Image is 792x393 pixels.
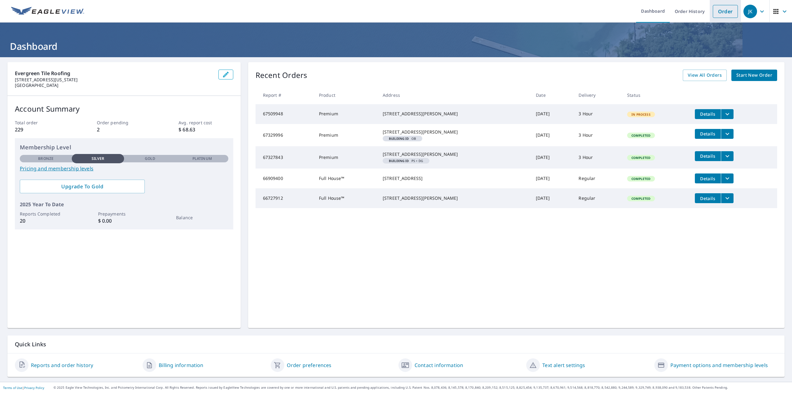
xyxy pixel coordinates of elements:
a: Pricing and membership levels [20,165,228,172]
button: detailsBtn-66909400 [695,173,721,183]
button: filesDropdownBtn-67329996 [721,129,734,139]
p: $ 0.00 [98,217,150,224]
p: Gold [145,156,155,161]
span: Details [699,131,717,137]
div: JK [743,5,757,18]
p: Prepayments [98,211,150,217]
a: Upgrade To Gold [20,180,145,193]
p: $ 68.63 [179,126,233,133]
span: Completed [628,133,654,138]
a: Privacy Policy [24,386,44,390]
button: filesDropdownBtn-66909400 [721,173,734,183]
a: Text alert settings [542,361,585,369]
p: 20 [20,217,72,224]
td: Premium [314,104,378,124]
a: Payment options and membership levels [670,361,768,369]
td: [DATE] [531,104,574,124]
p: Order pending [97,119,151,126]
span: View All Orders [688,71,722,79]
span: Completed [628,156,654,160]
img: EV Logo [11,7,84,16]
p: Quick Links [15,340,777,348]
span: In Process [628,112,654,117]
button: detailsBtn-67509948 [695,109,721,119]
p: Membership Level [20,143,228,152]
em: Building ID [389,137,409,140]
td: 3 Hour [574,124,622,146]
a: View All Orders [683,70,727,81]
td: Regular [574,169,622,188]
div: [STREET_ADDRESS][PERSON_NAME] [383,151,526,157]
span: PS + DG [385,159,427,162]
a: Start New Order [731,70,777,81]
p: Total order [15,119,69,126]
p: Platinum [192,156,212,161]
span: Details [699,176,717,182]
p: Evergreen Tile Roofing [15,70,213,77]
h1: Dashboard [7,40,785,53]
p: [GEOGRAPHIC_DATA] [15,83,213,88]
div: [STREET_ADDRESS][PERSON_NAME] [383,195,526,201]
th: Delivery [574,86,622,104]
span: OB [385,137,420,140]
th: Address [378,86,531,104]
button: detailsBtn-67327843 [695,151,721,161]
span: Details [699,153,717,159]
td: Full House™ [314,169,378,188]
span: Details [699,111,717,117]
td: Full House™ [314,188,378,208]
p: Account Summary [15,103,233,114]
p: Bronze [38,156,54,161]
td: Premium [314,124,378,146]
span: Completed [628,177,654,181]
span: Start New Order [736,71,772,79]
button: detailsBtn-66727912 [695,193,721,203]
a: Contact information [415,361,463,369]
a: Reports and order history [31,361,93,369]
td: 3 Hour [574,146,622,169]
p: Reports Completed [20,211,72,217]
td: 67327843 [256,146,314,169]
span: Upgrade To Gold [25,183,140,190]
td: [DATE] [531,169,574,188]
td: [DATE] [531,124,574,146]
a: Order [713,5,738,18]
button: filesDropdownBtn-67509948 [721,109,734,119]
p: Balance [176,214,228,221]
button: filesDropdownBtn-66727912 [721,193,734,203]
td: 66727912 [256,188,314,208]
td: 3 Hour [574,104,622,124]
td: Regular [574,188,622,208]
a: Order preferences [287,361,332,369]
p: Recent Orders [256,70,308,81]
button: detailsBtn-67329996 [695,129,721,139]
td: 67329996 [256,124,314,146]
p: | [3,386,44,390]
button: filesDropdownBtn-67327843 [721,151,734,161]
p: Silver [92,156,105,161]
div: [STREET_ADDRESS][PERSON_NAME] [383,111,526,117]
th: Report # [256,86,314,104]
div: [STREET_ADDRESS][PERSON_NAME] [383,129,526,135]
p: 2025 Year To Date [20,201,228,208]
td: Premium [314,146,378,169]
th: Product [314,86,378,104]
p: Avg. report cost [179,119,233,126]
td: 66909400 [256,169,314,188]
p: 2 [97,126,151,133]
span: Details [699,195,717,201]
td: [DATE] [531,146,574,169]
p: 229 [15,126,69,133]
th: Status [622,86,690,104]
td: 67509948 [256,104,314,124]
em: Building ID [389,159,409,162]
a: Billing information [159,361,203,369]
p: [STREET_ADDRESS][US_STATE] [15,77,213,83]
p: © 2025 Eagle View Technologies, Inc. and Pictometry International Corp. All Rights Reserved. Repo... [54,385,789,390]
span: Completed [628,196,654,201]
div: [STREET_ADDRESS] [383,175,526,182]
td: [DATE] [531,188,574,208]
th: Date [531,86,574,104]
a: Terms of Use [3,386,22,390]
